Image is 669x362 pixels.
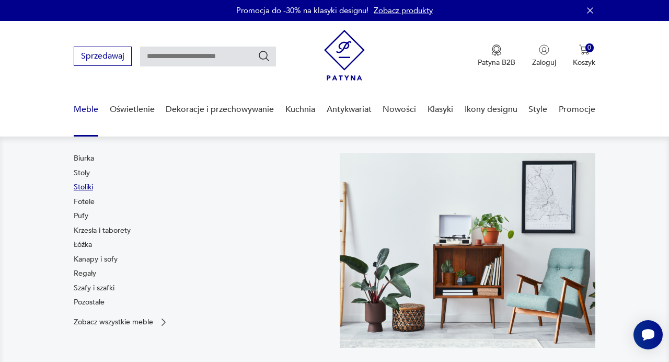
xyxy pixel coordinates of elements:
a: Łóżka [74,240,92,250]
p: Koszyk [573,58,595,67]
a: Stoliki [74,182,93,193]
button: 0Koszyk [573,44,595,67]
a: Dekoracje i przechowywanie [166,89,274,130]
p: Promocja do -30% na klasyki designu! [236,5,368,16]
img: Ikona medalu [491,44,502,56]
a: Style [528,89,547,130]
a: Zobacz produkty [374,5,433,16]
a: Ikona medaluPatyna B2B [478,44,515,67]
img: Ikona koszyka [579,44,590,55]
a: Fotele [74,197,95,207]
a: Kuchnia [285,89,315,130]
a: Promocje [559,89,595,130]
a: Nowości [383,89,416,130]
button: Sprzedawaj [74,47,132,66]
a: Oświetlenie [110,89,155,130]
a: Klasyki [428,89,453,130]
button: Patyna B2B [478,44,515,67]
a: Zobacz wszystkie meble [74,317,169,327]
a: Stoły [74,168,90,178]
a: Meble [74,89,98,130]
a: Regały [74,268,96,279]
img: Ikonka użytkownika [539,44,549,55]
p: Zobacz wszystkie meble [74,319,153,325]
img: Patyna - sklep z meblami i dekoracjami vintage [324,30,365,81]
a: Biurka [74,153,94,164]
img: 969d9116629659dbb0bd4e745da535dc.jpg [340,153,595,348]
button: Szukaj [258,50,270,62]
a: Antykwariat [327,89,372,130]
div: 0 [585,43,594,52]
iframe: Smartsupp widget button [633,320,663,349]
a: Sprzedawaj [74,53,132,61]
a: Kanapy i sofy [74,254,118,265]
p: Zaloguj [532,58,556,67]
p: Patyna B2B [478,58,515,67]
a: Pufy [74,211,88,221]
a: Szafy i szafki [74,283,114,293]
a: Pozostałe [74,297,105,308]
button: Zaloguj [532,44,556,67]
a: Krzesła i taborety [74,225,131,236]
a: Ikony designu [465,89,517,130]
